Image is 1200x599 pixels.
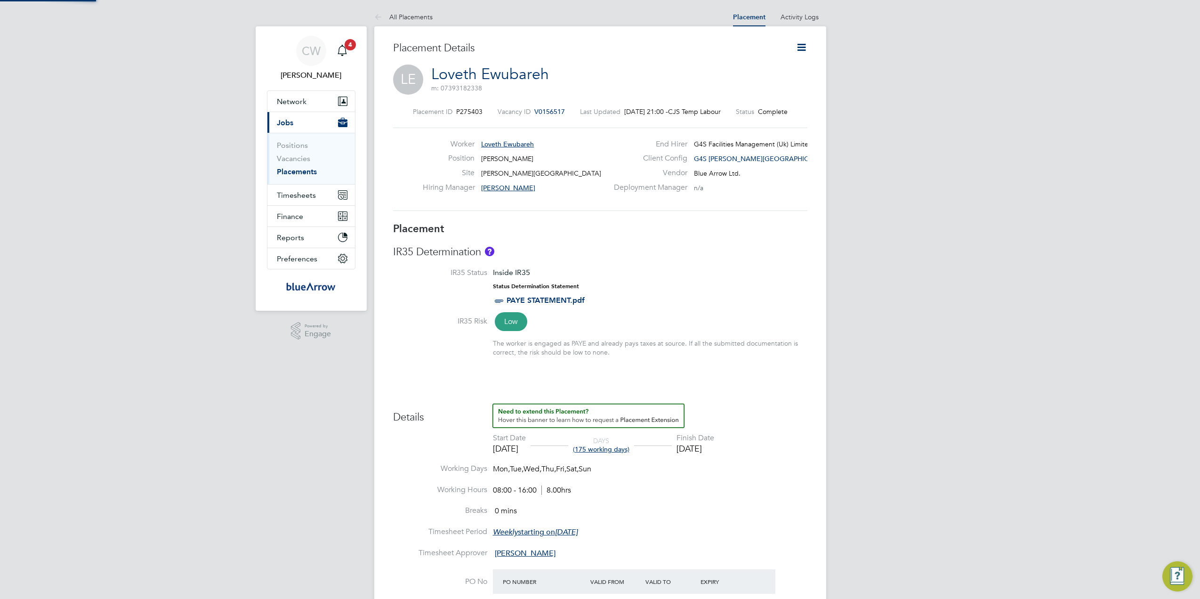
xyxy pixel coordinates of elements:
[423,168,475,178] label: Site
[481,140,534,148] span: Loveth Ewubareh
[608,139,687,149] label: End Hirer
[333,36,352,66] a: 4
[507,296,585,305] a: PAYE STATEMENT.pdf
[500,573,588,590] div: PO Number
[393,316,487,326] label: IR35 Risk
[277,191,316,200] span: Timesheets
[534,107,565,116] span: V0156517
[431,84,482,92] span: m: 07393182338
[456,107,483,116] span: P275403
[267,227,355,248] button: Reports
[694,140,813,148] span: G4S Facilities Management (Uk) Limited
[393,41,781,55] h3: Placement Details
[393,506,487,516] label: Breaks
[267,112,355,133] button: Jobs
[493,527,578,537] span: starting on
[267,91,355,112] button: Network
[286,279,335,294] img: bluearrow-logo-retina.png
[566,464,579,474] span: Sat,
[608,168,687,178] label: Vendor
[277,154,310,163] a: Vacancies
[393,268,487,278] label: IR35 Status
[393,527,487,537] label: Timesheet Period
[495,507,517,516] span: 0 mins
[579,464,591,474] span: Sun
[423,154,475,163] label: Position
[267,133,355,184] div: Jobs
[277,167,317,176] a: Placements
[493,433,526,443] div: Start Date
[423,183,475,193] label: Hiring Manager
[555,527,578,537] em: [DATE]
[643,573,698,590] div: Valid To
[393,222,444,235] b: Placement
[267,185,355,205] button: Timesheets
[624,107,668,116] span: [DATE] 21:00 -
[698,573,753,590] div: Expiry
[580,107,620,116] label: Last Updated
[492,404,685,428] button: How to extend a Placement?
[733,13,765,21] a: Placement
[493,464,510,474] span: Mon,
[694,184,703,192] span: n/a
[493,527,518,537] em: Weekly
[485,247,494,256] button: About IR35
[291,322,331,340] a: Powered byEngage
[493,283,579,290] strong: Status Determination Statement
[677,443,714,454] div: [DATE]
[781,13,819,21] a: Activity Logs
[481,184,535,192] span: [PERSON_NAME]
[541,486,571,495] span: 8.00hrs
[588,573,643,590] div: Valid From
[481,169,601,178] span: [PERSON_NAME][GEOGRAPHIC_DATA]
[608,183,687,193] label: Deployment Manager
[736,107,754,116] label: Status
[510,464,523,474] span: Tue,
[393,245,807,259] h3: IR35 Determination
[541,464,556,474] span: Thu,
[694,169,741,178] span: Blue Arrow Ltd.
[495,549,556,558] span: [PERSON_NAME]
[556,464,566,474] span: Fri,
[608,154,687,163] label: Client Config
[393,485,487,495] label: Working Hours
[277,141,308,150] a: Positions
[302,45,321,57] span: CW
[267,206,355,227] button: Finance
[267,279,355,294] a: Go to home page
[677,433,714,443] div: Finish Date
[493,339,807,356] div: The worker is engaged as PAYE and already pays taxes at source. If all the submitted documentatio...
[345,39,356,50] span: 4
[277,254,317,263] span: Preferences
[423,139,475,149] label: Worker
[267,70,355,81] span: Caroline Waithera
[481,154,533,163] span: [PERSON_NAME]
[267,248,355,269] button: Preferences
[495,312,527,331] span: Low
[573,445,629,453] span: (175 working days)
[1162,561,1192,591] button: Engage Resource Center
[668,107,721,116] span: CJS Temp Labour
[493,268,530,277] span: Inside IR35
[277,118,293,127] span: Jobs
[393,548,487,558] label: Timesheet Approver
[277,97,306,106] span: Network
[568,437,634,453] div: DAYS
[413,107,452,116] label: Placement ID
[498,107,531,116] label: Vacancy ID
[523,464,541,474] span: Wed,
[694,154,866,163] span: G4S [PERSON_NAME][GEOGRAPHIC_DATA] - Operati…
[277,212,303,221] span: Finance
[393,464,487,474] label: Working Days
[305,330,331,338] span: Engage
[305,322,331,330] span: Powered by
[431,65,549,83] a: Loveth Ewubareh
[277,233,304,242] span: Reports
[393,577,487,587] label: PO No
[493,486,571,495] div: 08:00 - 16:00
[493,443,526,454] div: [DATE]
[393,65,423,95] span: LE
[393,404,807,424] h3: Details
[256,26,367,311] nav: Main navigation
[758,107,788,116] span: Complete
